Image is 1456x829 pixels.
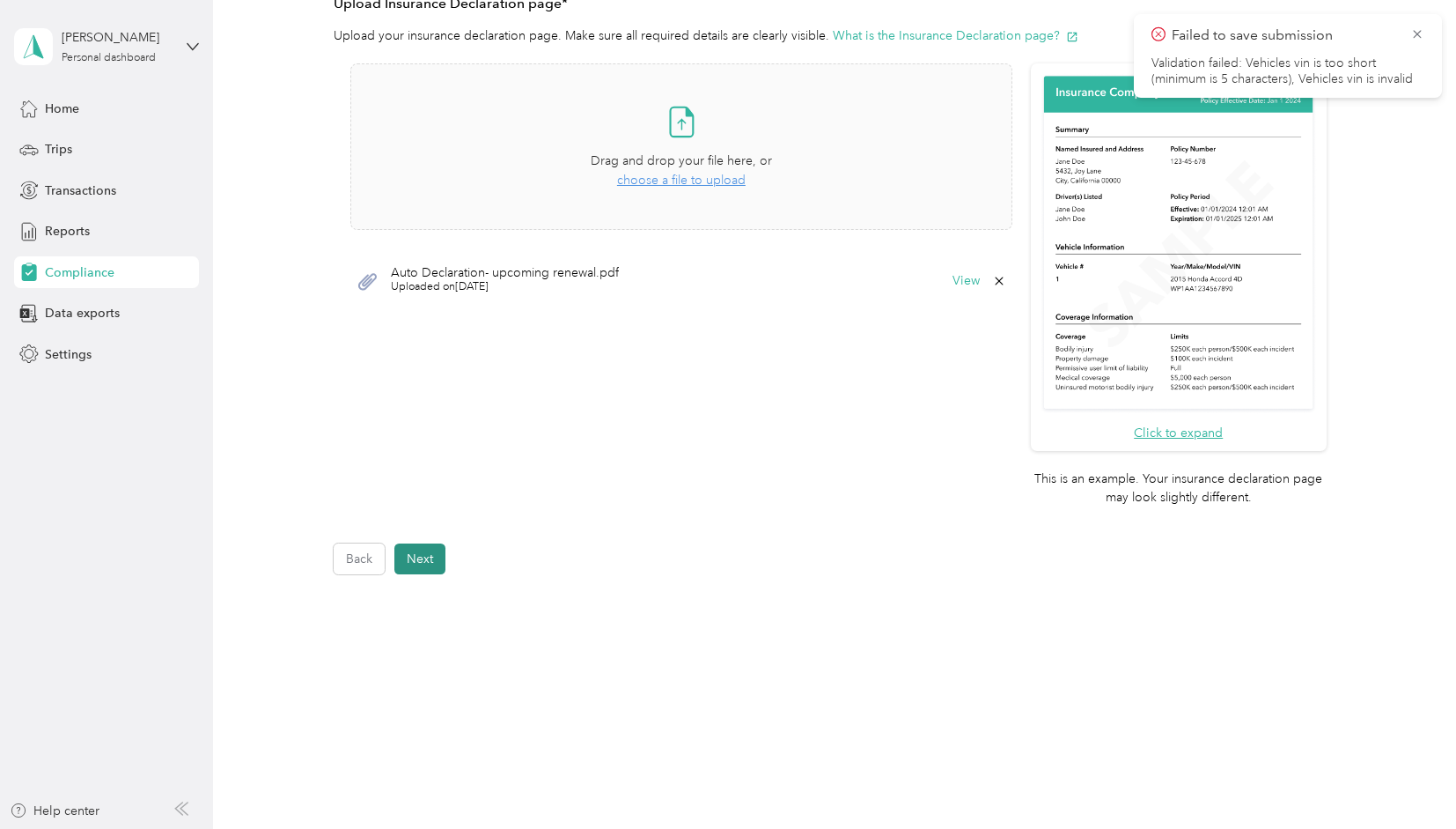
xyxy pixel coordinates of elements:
[1040,73,1317,414] img: Sample insurance declaration
[391,267,619,279] span: Auto Declaration- upcoming renewal.pdf
[952,275,980,287] button: View
[334,26,1327,45] p: Upload your insurance declaration page. Make sure all required details are clearly visible.
[617,173,746,188] span: choose a file to upload
[45,140,72,159] span: Trips
[10,802,99,820] button: Help center
[833,26,1078,45] button: What is the Insurance Declaration page?
[45,100,79,118] span: Home
[1031,470,1327,507] p: This is an example. Your insurance declaration page may look slightly different.
[1357,730,1456,829] iframe: Everlance-gr Chat Button Frame
[1151,56,1424,87] li: Validation failed: Vehicles vin is too short (minimum is 5 characters), Vehicles vin is invalid
[45,222,90,241] span: Reports
[45,181,116,200] span: Transactions
[1172,25,1397,47] p: Failed to save submission
[394,544,445,574] button: Next
[351,64,1011,229] span: Drag and drop your file here, orchoose a file to upload
[334,544,385,574] button: Back
[45,263,114,282] span: Compliance
[391,279,619,295] span: Uploaded on [DATE]
[62,28,172,47] div: [PERSON_NAME]
[45,345,92,364] span: Settings
[591,153,772,168] span: Drag and drop your file here, or
[1134,424,1223,442] button: Click to expand
[45,304,120,322] span: Data exports
[62,53,156,63] div: Personal dashboard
